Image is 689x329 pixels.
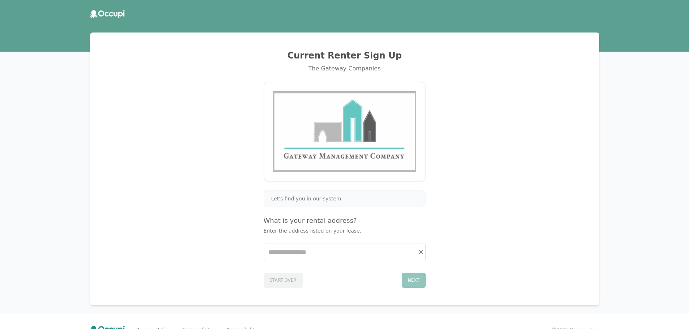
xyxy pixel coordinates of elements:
[99,50,591,61] h2: Current Renter Sign Up
[99,64,591,73] div: The Gateway Companies
[416,247,426,257] button: Clear
[264,216,426,226] h4: What is your rental address?
[271,195,341,202] span: Let's find you in our system
[273,91,416,172] img: Gateway Management
[264,243,425,261] input: Start typing...
[264,227,426,234] p: Enter the address listed on your lease.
